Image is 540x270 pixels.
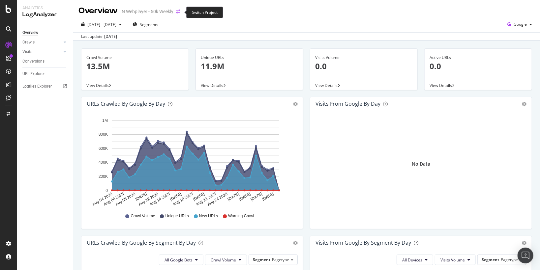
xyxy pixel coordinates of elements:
[22,29,38,36] div: Overview
[22,29,68,36] a: Overview
[522,241,526,245] div: gear
[397,255,433,265] button: All Devices
[105,188,108,193] text: 0
[315,61,412,72] p: 0.0
[195,192,217,207] text: Aug 22 2025
[87,100,165,107] div: URLs Crawled by Google by day
[293,102,298,106] div: gear
[22,83,52,90] div: Logfiles Explorer
[430,55,527,61] div: Active URLs
[22,70,45,77] div: URL Explorer
[78,5,118,16] div: Overview
[176,9,180,14] div: arrow-right-arrow-left
[78,19,124,30] button: [DATE] - [DATE]
[482,257,499,262] span: Segment
[120,8,173,15] div: IN Webplayer - 50k Weekly
[402,257,422,263] span: All Devices
[87,239,196,246] div: URLs Crawled by Google By Segment By Day
[22,5,68,11] div: Analytics
[159,255,203,265] button: All Google Bots
[227,192,240,202] text: [DATE]
[211,257,236,263] span: Crawl Volume
[81,34,117,40] div: Last update
[135,192,148,202] text: [DATE]
[99,160,108,165] text: 400K
[435,255,476,265] button: Visits Volume
[91,192,113,207] text: Aug 04 2025
[22,58,45,65] div: Conversions
[250,192,263,202] text: [DATE]
[99,146,108,151] text: 600K
[137,192,159,207] text: Aug 12 2025
[514,21,527,27] span: Google
[104,34,117,40] div: [DATE]
[169,192,182,202] text: [DATE]
[272,257,289,262] span: Pagetype
[86,83,109,88] span: View Details
[186,7,223,18] div: Switch Project
[505,19,535,30] button: Google
[86,55,184,61] div: Crawl Volume
[140,22,158,27] span: Segments
[199,213,218,219] span: New URLs
[165,213,189,219] span: Unique URLs
[430,83,452,88] span: View Details
[131,213,155,219] span: Crawl Volume
[22,48,32,55] div: Visits
[22,39,35,46] div: Crawls
[22,83,68,90] a: Logfiles Explorer
[253,257,270,262] span: Segment
[22,48,62,55] a: Visits
[207,192,228,207] text: Aug 24 2025
[149,192,171,207] text: Aug 14 2025
[430,61,527,72] p: 0.0
[86,61,184,72] p: 13.5M
[87,22,116,27] span: [DATE] - [DATE]
[172,192,194,207] text: Aug 18 2025
[201,55,298,61] div: Unique URLs
[22,70,68,77] a: URL Explorer
[165,257,193,263] span: All Google Bots
[522,102,526,106] div: gear
[201,61,298,72] p: 11.9M
[103,192,125,207] text: Aug 06 2025
[102,118,108,123] text: 1M
[315,55,412,61] div: Visits Volume
[315,100,380,107] div: Visits from Google by day
[99,132,108,137] text: 800K
[114,192,136,207] text: Aug 08 2025
[293,241,298,245] div: gear
[228,213,254,219] span: Warning Crawl
[22,58,68,65] a: Conversions
[99,174,108,179] text: 200K
[192,192,205,202] text: [DATE]
[201,83,223,88] span: View Details
[205,255,247,265] button: Crawl Volume
[315,83,338,88] span: View Details
[130,19,161,30] button: Segments
[22,11,68,18] div: LogAnalyzer
[238,192,252,202] text: [DATE]
[412,161,430,167] div: No Data
[261,192,275,202] text: [DATE]
[22,39,62,46] a: Crawls
[440,257,465,263] span: Visits Volume
[518,248,533,263] div: Open Intercom Messenger
[501,257,518,262] span: Pagetype
[87,116,296,207] svg: A chart.
[315,239,411,246] div: Visits from Google By Segment By Day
